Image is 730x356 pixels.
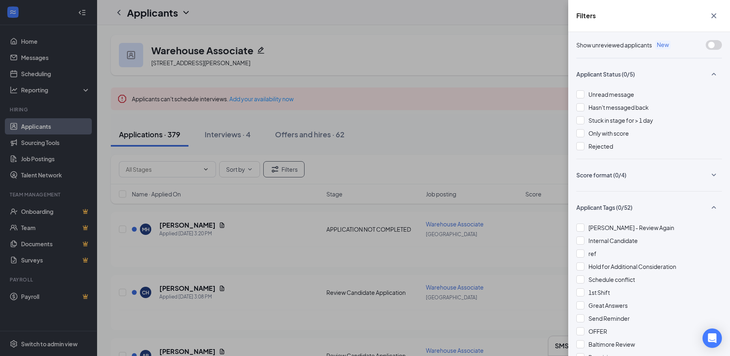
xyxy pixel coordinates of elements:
span: Send Reminder [588,315,630,322]
span: Hasn't messaged back [588,104,649,111]
svg: SmallChevronUp [709,203,719,212]
div: Open Intercom Messenger [702,328,722,348]
span: Only with score [588,130,629,137]
span: Unread message [588,91,634,98]
span: Stuck in stage for > 1 day [588,117,653,124]
svg: SmallChevronUp [709,69,719,79]
span: ref [588,250,597,257]
h5: Filters [576,11,596,20]
span: [PERSON_NAME] - Review Again [588,224,674,231]
button: SmallChevronDown [706,167,722,183]
button: SmallChevronUp [706,200,722,215]
span: Baltimore Review [588,341,635,348]
span: New [655,41,671,49]
span: Internal Candidate [588,237,638,244]
span: Score format (0/4) [576,171,626,179]
span: OFFER [588,328,607,335]
span: Applicant Tags (0/52) [576,203,633,211]
svg: Cross [709,11,719,21]
button: SmallChevronUp [706,66,722,82]
span: Great Answers [588,302,628,309]
span: Applicant Status (0/5) [576,70,635,78]
span: 1st Shift [588,289,610,296]
svg: SmallChevronDown [709,170,719,180]
button: Cross [706,8,722,23]
span: Show unreviewed applicants [576,41,652,49]
span: Hold for Additional Consideration [588,263,676,270]
span: Rejected [588,143,613,150]
span: Schedule conflict [588,276,635,283]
